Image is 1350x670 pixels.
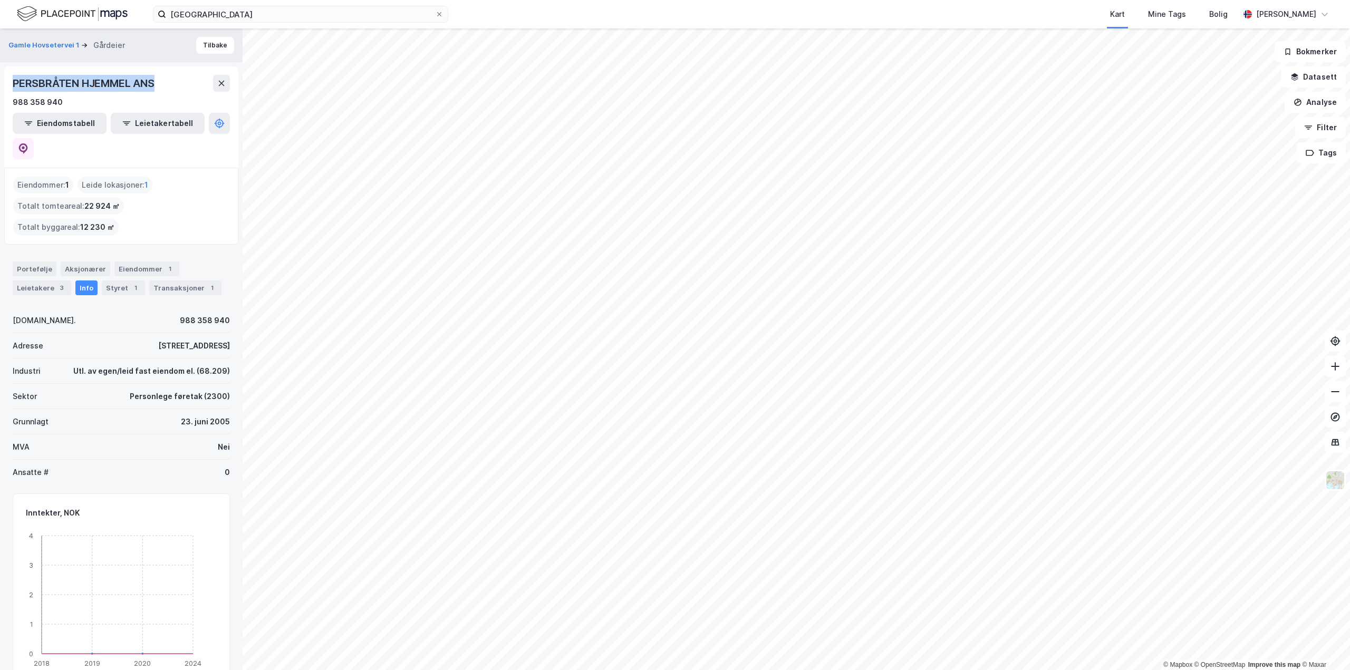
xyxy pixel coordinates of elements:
[196,37,234,54] button: Tilbake
[1281,66,1346,88] button: Datasett
[13,177,73,193] div: Eiendommer :
[84,659,100,667] tspan: 2019
[130,390,230,403] div: Personlege føretak (2300)
[1297,619,1350,670] div: Kontrollprogram for chat
[84,200,120,212] span: 22 924 ㎡
[17,5,128,23] img: logo.f888ab2527a4732fd821a326f86c7f29.svg
[1275,41,1346,62] button: Bokmerker
[13,365,41,377] div: Industri
[102,280,145,295] div: Styret
[30,619,33,628] tspan: 1
[165,264,175,274] div: 1
[8,40,81,51] button: Gamle Hovsetervei 1
[1295,117,1346,138] button: Filter
[13,314,76,327] div: [DOMAIN_NAME].
[29,590,33,598] tspan: 2
[114,261,179,276] div: Eiendommer
[65,179,69,191] span: 1
[1325,470,1345,490] img: Z
[13,390,37,403] div: Sektor
[144,179,148,191] span: 1
[73,365,230,377] div: Utl. av egen/leid fast eiendom el. (68.209)
[225,466,230,479] div: 0
[56,283,67,293] div: 3
[1194,661,1246,668] a: OpenStreetMap
[13,339,43,352] div: Adresse
[13,441,30,453] div: MVA
[1248,661,1300,668] a: Improve this map
[180,314,230,327] div: 988 358 940
[134,659,151,667] tspan: 2020
[29,531,33,539] tspan: 4
[218,441,230,453] div: Nei
[26,507,80,519] div: Inntekter, NOK
[78,177,152,193] div: Leide lokasjoner :
[1297,619,1350,670] iframe: Chat Widget
[13,96,63,109] div: 988 358 940
[13,280,71,295] div: Leietakere
[13,113,107,134] button: Eiendomstabell
[13,261,56,276] div: Portefølje
[80,221,114,234] span: 12 230 ㎡
[158,339,230,352] div: [STREET_ADDRESS]
[13,219,119,236] div: Totalt byggareal :
[207,283,217,293] div: 1
[13,415,49,428] div: Grunnlagt
[93,39,125,52] div: Gårdeier
[13,466,49,479] div: Ansatte #
[166,6,435,22] input: Søk på adresse, matrikkel, gårdeiere, leietakere eller personer
[1110,8,1125,21] div: Kart
[34,659,50,667] tspan: 2018
[181,415,230,428] div: 23. juni 2005
[61,261,110,276] div: Aksjonærer
[1209,8,1228,21] div: Bolig
[185,659,201,667] tspan: 2024
[1148,8,1186,21] div: Mine Tags
[1297,142,1346,163] button: Tags
[1163,661,1192,668] a: Mapbox
[1285,92,1346,113] button: Analyse
[13,75,157,92] div: PERSBRÅTEN HJEMMEL ANS
[29,560,33,569] tspan: 3
[75,280,98,295] div: Info
[13,198,124,215] div: Totalt tomteareal :
[111,113,205,134] button: Leietakertabell
[130,283,141,293] div: 1
[149,280,221,295] div: Transaksjoner
[29,649,33,657] tspan: 0
[1256,8,1316,21] div: [PERSON_NAME]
